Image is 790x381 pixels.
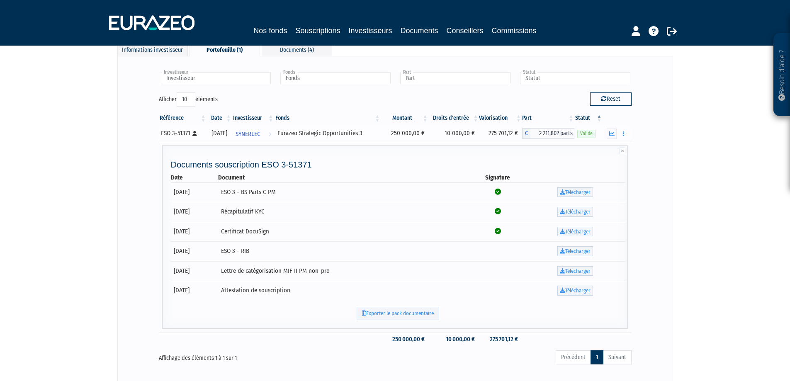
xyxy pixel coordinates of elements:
div: Affichage des éléments 1 à 1 sur 1 [159,349,349,363]
th: Fonds: activer pour trier la colonne par ordre croissant [275,111,381,125]
td: Lettre de catégorisation MIF II PM non-pro [218,261,470,281]
td: 250 000,00 € [381,332,429,347]
h4: Documents souscription ESO 3-51371 [171,160,626,169]
button: Reset [590,92,632,106]
td: Attestation de souscription [218,281,470,301]
td: 250 000,00 € [381,125,429,142]
td: [DATE] [171,261,219,281]
a: Télécharger [557,286,593,296]
td: ESO 3 - RIB [218,241,470,261]
i: [Français] Personne physique [192,131,197,136]
td: 10 000,00 € [429,125,479,142]
i: Voir l'investisseur [268,126,271,142]
a: Investisseurs [348,25,392,38]
th: Signature [470,173,525,182]
div: ESO 3-51371 [161,129,204,138]
p: Besoin d'aide ? [777,38,787,112]
th: Part: activer pour trier la colonne par ordre croissant [522,111,575,125]
td: Certificat DocuSign [218,222,470,242]
td: [DATE] [171,222,219,242]
select: Afficheréléments [177,92,195,107]
td: [DATE] [171,281,219,301]
div: [DATE] [210,129,229,138]
a: Télécharger [557,207,593,217]
th: Valorisation: activer pour trier la colonne par ordre croissant [479,111,522,125]
a: Conseillers [447,25,484,36]
span: SYNERLEC [236,126,260,142]
th: Date: activer pour trier la colonne par ordre croissant [207,111,232,125]
a: Télécharger [557,227,593,237]
td: [DATE] [171,241,219,261]
td: 10 000,00 € [429,332,479,347]
a: 1 [591,350,603,364]
a: Télécharger [557,187,593,197]
th: Investisseur: activer pour trier la colonne par ordre croissant [232,111,275,125]
th: Droits d'entrée: activer pour trier la colonne par ordre croissant [429,111,479,125]
td: Récapitulatif KYC [218,202,470,222]
th: Date [171,173,219,182]
img: 1732889491-logotype_eurazeo_blanc_rvb.png [109,15,194,30]
div: Portefeuille (1) [190,42,260,56]
div: Eurazeo Strategic Opportunities 3 [277,129,378,138]
span: Valide [577,130,596,138]
td: 275 701,12 € [479,332,522,347]
div: Documents (4) [262,42,332,56]
td: ESO 3 - BS Parts C PM [218,182,470,202]
a: SYNERLEC [232,125,275,142]
th: Document [218,173,470,182]
th: Montant: activer pour trier la colonne par ordre croissant [381,111,429,125]
td: 275 701,12 € [479,125,522,142]
a: Commissions [492,25,537,36]
th: Référence : activer pour trier la colonne par ordre croissant [159,111,207,125]
label: Afficher éléments [159,92,218,107]
span: C [522,128,530,139]
td: [DATE] [171,182,219,202]
a: Télécharger [557,246,593,256]
div: Informations investisseur [117,42,188,56]
span: 2 211,802 parts [530,128,575,139]
a: Télécharger [557,266,593,276]
a: Souscriptions [295,25,340,36]
a: Exporter le pack documentaire [357,307,439,320]
div: C - Eurazeo Strategic Opportunities 3 [522,128,575,139]
a: Documents [401,25,438,36]
th: Statut : activer pour trier la colonne par ordre d&eacute;croissant [574,111,603,125]
a: Nos fonds [253,25,287,36]
td: [DATE] [171,202,219,222]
